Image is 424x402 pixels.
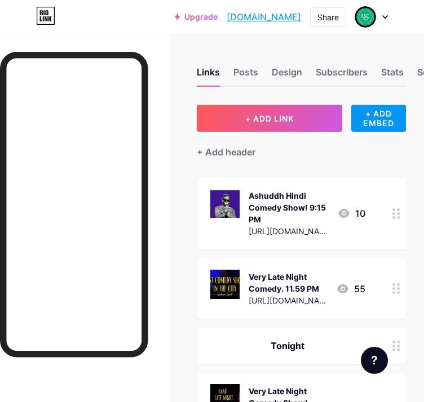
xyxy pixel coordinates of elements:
div: Posts [233,65,258,86]
span: + ADD LINK [245,114,294,123]
img: Very Late Night Comedy. 11.59 PM [210,270,240,299]
a: [DOMAIN_NAME] [227,10,301,24]
div: Design [272,65,302,86]
div: + Add header [197,145,255,159]
div: Ashuddh Hindi Comedy Show! 9:15 PM [249,190,328,225]
button: + ADD LINK [197,105,342,132]
div: Stats [381,65,404,86]
img: Ministry Comedy [355,6,376,28]
div: [URL][DOMAIN_NAME][PERSON_NAME] [249,225,328,237]
div: Subscribers [316,65,368,86]
div: Links [197,65,220,86]
div: 55 [336,282,365,296]
a: Upgrade [175,12,218,21]
div: + ADD EMBED [351,105,406,132]
div: [URL][DOMAIN_NAME] [249,294,327,306]
div: Tonight [210,339,365,352]
div: Very Late Night Comedy. 11.59 PM [249,271,327,294]
div: Share [317,11,339,23]
div: 10 [337,207,365,220]
img: Ashuddh Hindi Comedy Show! 9:15 PM [210,189,240,218]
